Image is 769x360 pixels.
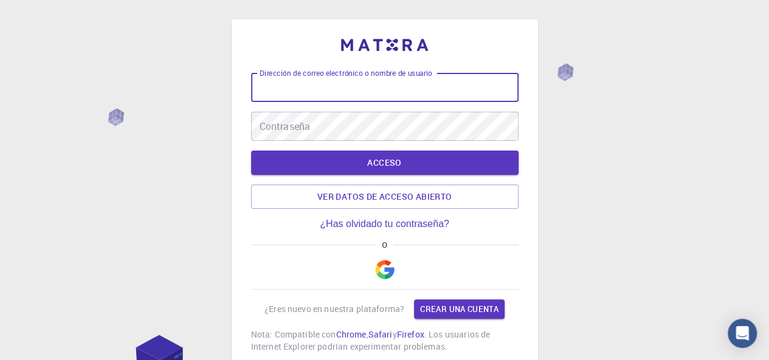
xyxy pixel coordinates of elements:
[317,191,452,202] font: Ver datos de acceso abierto
[367,157,401,168] font: ACCESO
[420,304,498,314] font: Crear una cuenta
[251,185,519,209] a: Ver datos de acceso abierto
[728,319,757,348] div: Abrir Intercom Messenger
[251,328,491,352] font: . Los usuarios de Internet Explorer podrían experimentar problemas.
[382,239,387,250] font: o
[375,260,395,279] img: Google
[320,219,449,229] font: ¿Has olvidado tu contraseña?
[320,219,449,229] a: ¿Has olvidado tu contraseña?
[414,299,505,319] a: Crear una cuenta
[264,303,404,314] font: ¿Eres nuevo en nuestra plataforma?
[397,328,424,340] a: Firefox
[260,68,432,78] font: Dirección de correo electrónico o nombre de usuario
[251,328,336,340] font: Nota: Compatible con
[366,328,368,340] font: ,
[336,328,367,340] a: Chrome
[392,328,396,340] font: y
[368,328,393,340] a: Safari
[251,151,519,175] button: ACCESO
